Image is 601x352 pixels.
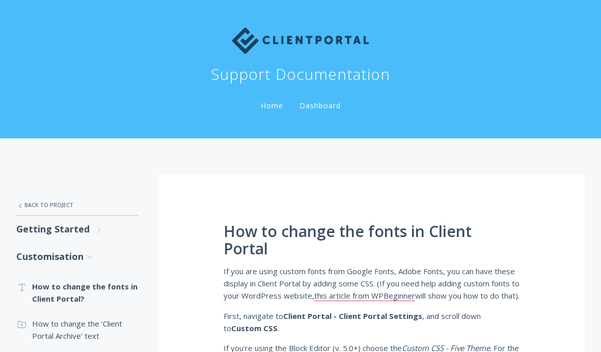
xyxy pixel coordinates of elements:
a: Customisation [16,243,138,270]
a: Home [259,101,285,110]
a: Dashboard [297,101,343,110]
a: Getting Started [16,216,138,243]
a: Back to Project [16,194,138,216]
p: First, navigate to , and scroll down to . [224,310,520,335]
a: this article from WPBeginner [314,290,415,301]
p: If you are using custom fonts from Google Fonts, Adobe Fonts, you can have these display in Clien... [224,265,520,302]
h1: Support Documentation [211,64,390,84]
strong: Custom CSS [231,323,278,333]
a: How to change the 'Client Portal Archive' text [16,311,138,348]
a: How to change the fonts in Client Portal? [16,274,138,311]
strong: Client Portal - Client Portal Settings [283,311,422,321]
h1: How to change the fonts in Client Portal [224,223,520,257]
